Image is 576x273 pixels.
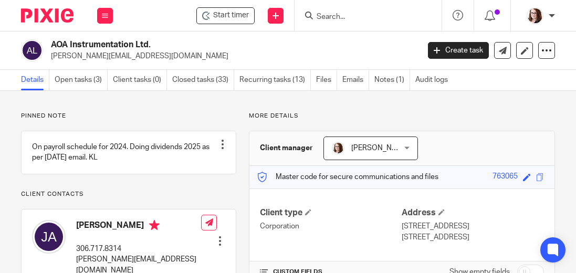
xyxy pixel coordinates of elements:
img: Kelsey%20Website-compressed%20Resized.jpg [527,7,543,24]
i: Primary [149,220,160,230]
span: Start timer [213,10,249,21]
a: Audit logs [415,70,453,90]
h4: Client type [260,207,402,218]
img: Kelsey%20Website-compressed%20Resized.jpg [332,142,344,154]
h2: AOA Instrumentation Ltd. [51,39,340,50]
a: Emails [342,70,369,90]
img: svg%3E [32,220,66,254]
p: More details [249,112,555,120]
div: AOA Instrumentation Ltd. [196,7,255,24]
div: 763065 [493,171,518,183]
h3: Client manager [260,143,313,153]
a: Details [21,70,49,90]
p: Master code for secure communications and files [257,172,438,182]
p: Client contacts [21,190,236,198]
p: 306.717.8314 [76,244,201,254]
img: Pixie [21,8,74,23]
a: Recurring tasks (13) [239,70,311,90]
img: svg%3E [21,39,43,61]
h4: [PERSON_NAME] [76,220,201,233]
a: Notes (1) [374,70,410,90]
p: Pinned note [21,112,236,120]
h4: Address [402,207,544,218]
a: Files [316,70,337,90]
input: Search [316,13,410,22]
p: [STREET_ADDRESS] [402,221,544,232]
a: Create task [428,42,489,59]
p: [STREET_ADDRESS] [402,232,544,243]
p: Corporation [260,221,402,232]
span: [PERSON_NAME] [351,144,409,152]
p: [PERSON_NAME][EMAIL_ADDRESS][DOMAIN_NAME] [51,51,412,61]
a: Closed tasks (33) [172,70,234,90]
a: Client tasks (0) [113,70,167,90]
a: Open tasks (3) [55,70,108,90]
